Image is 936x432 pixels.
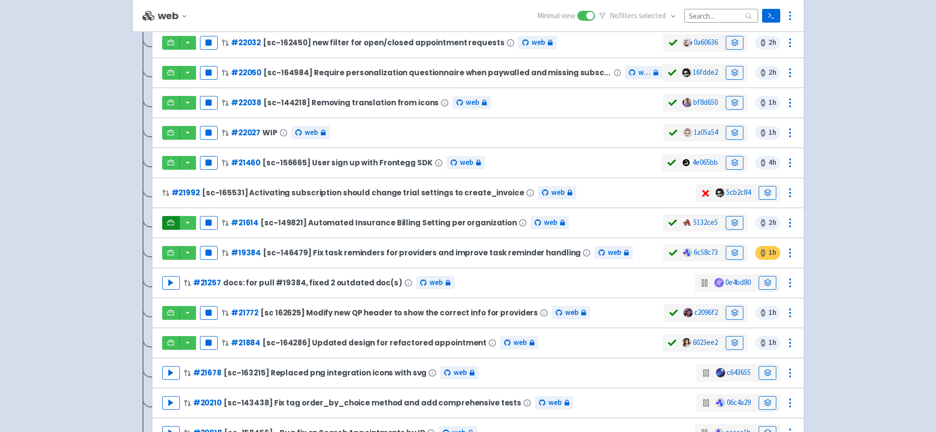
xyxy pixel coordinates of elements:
span: [sc-143438] Fix tag order_by_choice method and add comprehensive tests [224,399,521,407]
span: web [638,67,651,78]
span: web [532,37,545,48]
span: Minimal view [537,10,575,22]
span: 1 h [755,126,780,140]
span: selected [639,11,666,20]
a: web [531,216,569,229]
a: 6023ee2 [693,338,718,347]
button: Play [162,396,180,410]
span: web [305,127,318,138]
span: 4 h [755,156,780,170]
a: 0a60636 [694,37,718,47]
a: #22038 [231,97,261,108]
span: [sc-164286] Updated design for refactored appointment [262,339,486,347]
span: 1 h [755,96,780,110]
span: No filter s [610,10,666,22]
a: #22027 [231,127,260,138]
button: Pause [200,336,218,350]
span: web [551,187,565,198]
span: web [460,157,473,168]
a: web [447,156,485,169]
a: 5cb2c84 [726,187,751,197]
span: 1 h [755,306,780,320]
span: [sc 162625] Modify new QP header to show the correct info for providers [260,309,538,317]
span: web [429,277,443,288]
span: 1 h [755,336,780,350]
a: #21460 [231,157,260,168]
button: web [158,10,192,22]
span: [sc-149821] Automated Insurance Billing Setting per organization [260,218,517,227]
a: #22050 [231,67,261,78]
button: Pause [200,36,218,50]
span: 2 h [755,66,780,80]
a: #21884 [231,338,260,348]
a: web [518,36,557,49]
a: web [453,96,491,109]
button: Pause [200,306,218,320]
a: #21992 [171,187,200,198]
span: [sc-165531] Activating subscription should change trial settings to create_invoice [202,188,524,197]
span: 2 h [755,216,780,230]
button: Pause [200,126,218,140]
span: web [544,217,557,228]
span: web [608,247,621,258]
a: #21257 [193,278,221,288]
span: [sc-162450] new filter for open/closed appointment requests [263,38,504,47]
a: Terminal [762,9,780,23]
span: [sc-156665] User sign up with Frontegg SDK [262,158,432,167]
button: Pause [200,246,218,260]
button: Play [162,366,180,380]
button: Pause [200,66,218,80]
a: 0e4bd80 [725,278,751,287]
a: #21678 [193,368,222,378]
a: 6c58c73 [694,247,718,257]
a: web [538,186,576,199]
span: [sc-163215] Replaced png integration icons with svg [224,369,426,377]
span: [sc-146479] Fix task reminders for providers and improve task reminder handling [263,248,581,257]
button: Pause [200,156,218,170]
span: web [565,307,578,318]
input: Search... [684,9,758,22]
a: web [500,336,539,349]
span: docs: for pull #19384, fixed 2 outdated doc(s) [223,278,402,287]
a: web [625,66,662,79]
a: 4e065bb [692,157,718,167]
button: Pause [200,96,218,110]
a: web [291,126,330,139]
a: 06c4a29 [727,398,751,407]
a: #19384 [231,247,261,258]
span: web [548,397,562,408]
a: web [552,306,590,319]
span: web [513,337,527,348]
a: #21614 [231,217,258,228]
a: #21772 [231,308,258,318]
span: [sc-144218] Removing translation from icons [263,98,439,107]
span: WIP [262,128,278,137]
a: web [440,366,479,379]
a: web [595,246,633,259]
a: c643655 [727,368,751,377]
button: Play [162,276,180,290]
span: web [466,97,479,108]
a: 16fdde2 [693,67,718,77]
a: web [535,396,573,409]
button: Pause [200,216,218,230]
span: web [454,367,467,378]
span: [sc-164984] Require personalization questionnaire when paywalled and missing subscription [263,68,611,77]
a: 5132ce5 [693,217,718,227]
span: 2 h [755,36,780,50]
span: 1 h [755,246,780,260]
a: #22032 [231,37,261,48]
a: bf8d650 [693,97,718,107]
a: c2096f2 [694,308,718,317]
a: web [416,276,454,289]
a: #20210 [193,398,222,408]
a: 1a05a54 [694,127,718,137]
